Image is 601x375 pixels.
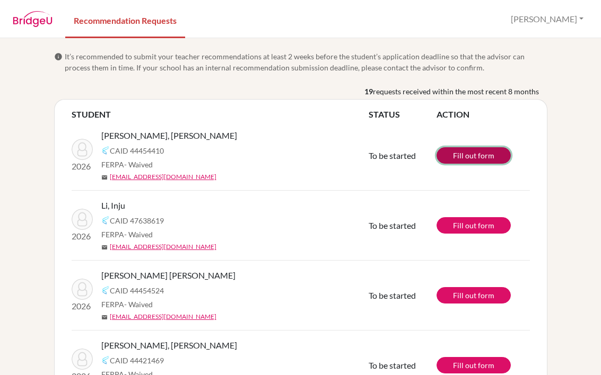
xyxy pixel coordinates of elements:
[110,355,164,366] span: CAID 44421469
[72,139,93,160] img: Ortiz Stoessel, Sebastian Jose
[369,290,416,300] span: To be started
[101,229,153,240] span: FERPA
[506,9,588,29] button: [PERSON_NAME]
[101,159,153,170] span: FERPA
[110,242,216,252] a: [EMAIL_ADDRESS][DOMAIN_NAME]
[110,215,164,226] span: CAID 47638619
[72,300,93,312] p: 2026
[72,160,93,173] p: 2026
[110,145,164,156] span: CAID 44454410
[54,52,63,61] span: info
[369,360,416,370] span: To be started
[110,285,164,296] span: CAID 44454524
[101,286,110,294] img: Common App logo
[101,299,153,310] span: FERPA
[124,230,153,239] span: - Waived
[373,86,539,97] span: requests received within the most recent 8 months
[369,150,416,160] span: To be started
[369,108,437,121] th: STATUS
[72,230,93,243] p: 2026
[72,349,93,370] img: Cheng Lopez, Joshua Yue
[72,108,369,121] th: STUDENT
[101,199,125,212] span: Li, Inju
[437,287,511,303] a: Fill out form
[72,279,93,300] img: Sandino Arguello, Ana Sofia
[101,339,237,352] span: [PERSON_NAME], [PERSON_NAME]
[101,216,110,225] img: Common App logo
[364,86,373,97] b: 19
[65,51,547,73] span: It’s recommended to submit your teacher recommendations at least 2 weeks before the student’s app...
[13,11,53,27] img: BridgeU logo
[101,314,108,320] span: mail
[437,147,511,164] a: Fill out form
[369,220,416,230] span: To be started
[101,174,108,181] span: mail
[124,160,153,169] span: - Waived
[124,300,153,309] span: - Waived
[101,146,110,155] img: Common App logo
[72,209,93,230] img: Li, Inju
[101,129,237,142] span: [PERSON_NAME], [PERSON_NAME]
[101,244,108,251] span: mail
[437,357,511,373] a: Fill out form
[437,108,530,121] th: ACTION
[110,172,216,182] a: [EMAIL_ADDRESS][DOMAIN_NAME]
[437,217,511,234] a: Fill out form
[65,2,185,38] a: Recommendation Requests
[101,269,236,282] span: [PERSON_NAME] [PERSON_NAME]
[110,312,216,322] a: [EMAIL_ADDRESS][DOMAIN_NAME]
[101,356,110,364] img: Common App logo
